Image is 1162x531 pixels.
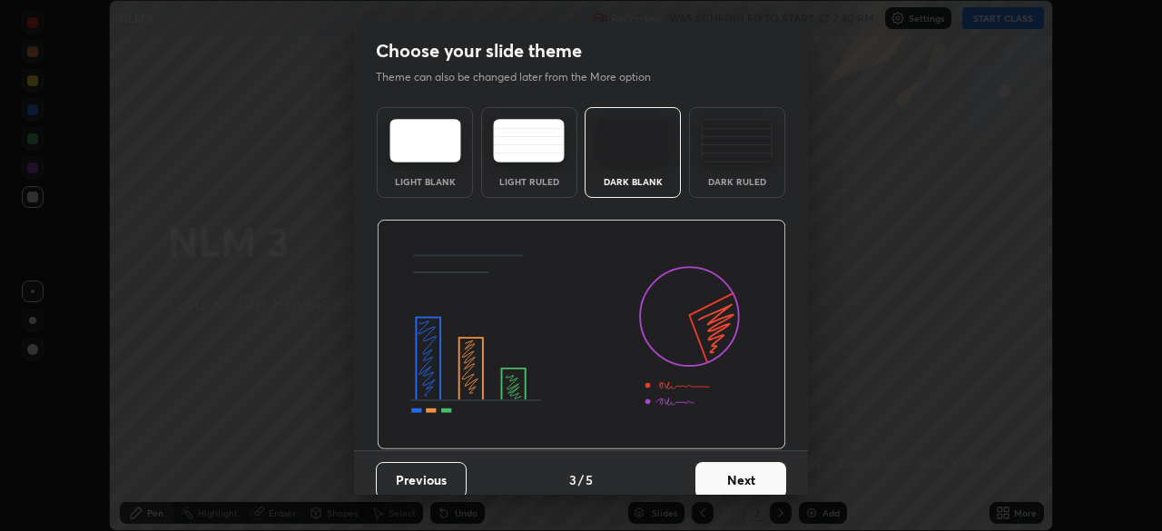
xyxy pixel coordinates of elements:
img: darkRuledTheme.de295e13.svg [701,119,773,162]
img: lightRuledTheme.5fabf969.svg [493,119,565,162]
h4: 3 [569,470,576,489]
h4: 5 [586,470,593,489]
p: Theme can also be changed later from the More option [376,69,670,85]
div: Dark Ruled [701,177,773,186]
h2: Choose your slide theme [376,39,582,63]
h4: / [578,470,584,489]
img: darkTheme.f0cc69e5.svg [597,119,669,162]
img: lightTheme.e5ed3b09.svg [389,119,461,162]
div: Light Ruled [493,177,566,186]
img: darkThemeBanner.d06ce4a2.svg [377,220,786,450]
button: Next [695,462,786,498]
div: Light Blank [389,177,461,186]
div: Dark Blank [596,177,669,186]
button: Previous [376,462,467,498]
